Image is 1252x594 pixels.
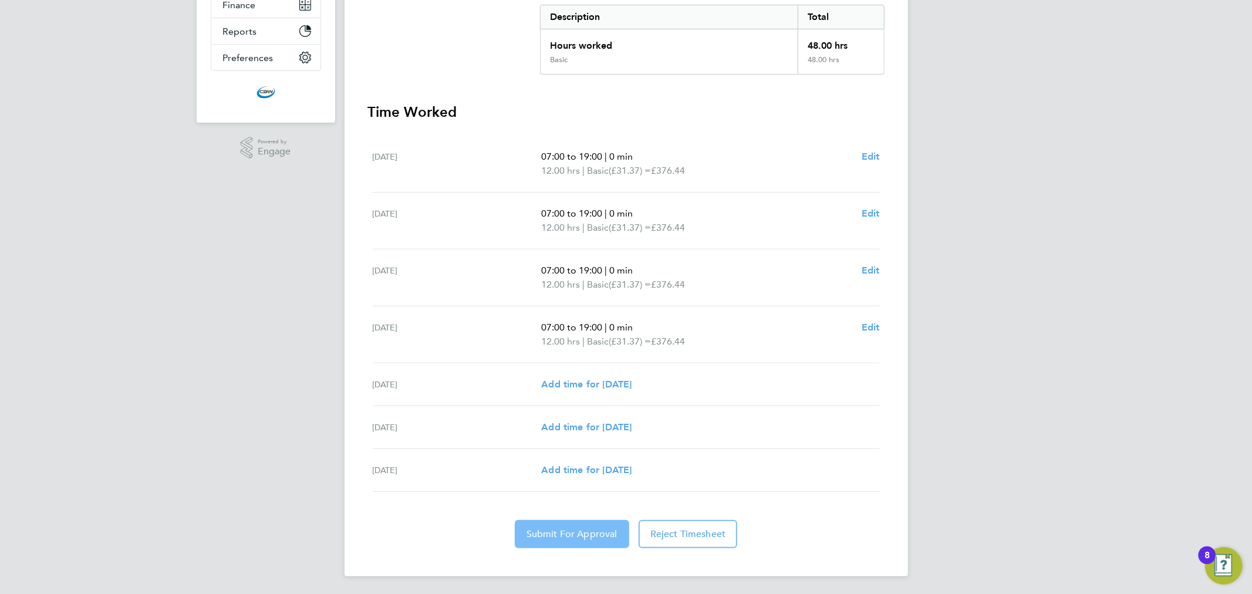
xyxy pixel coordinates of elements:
button: Open Resource Center, 8 new notifications [1205,547,1243,585]
span: | [582,165,585,176]
div: [DATE] [373,320,542,349]
a: Add time for [DATE] [541,377,632,392]
a: Edit [862,150,880,164]
span: Edit [862,151,880,162]
button: Reports [211,18,320,44]
span: 0 min [609,322,633,333]
span: Powered by [258,137,291,147]
span: (£31.37) = [609,336,651,347]
span: Edit [862,265,880,276]
span: Add time for [DATE] [541,379,632,390]
button: Reject Timesheet [639,520,738,548]
span: | [605,208,607,219]
a: Edit [862,320,880,335]
span: Basic [587,164,609,178]
span: Basic [587,278,609,292]
span: | [582,279,585,290]
div: Basic [550,55,568,65]
div: Hours worked [541,29,798,55]
a: Add time for [DATE] [541,463,632,477]
span: 07:00 to 19:00 [541,265,602,276]
span: 07:00 to 19:00 [541,151,602,162]
span: 07:00 to 19:00 [541,322,602,333]
span: | [582,336,585,347]
span: Basic [587,335,609,349]
span: £376.44 [651,279,685,290]
span: (£31.37) = [609,222,651,233]
span: | [605,265,607,276]
span: 0 min [609,208,633,219]
div: [DATE] [373,264,542,292]
span: Engage [258,147,291,157]
a: Edit [862,207,880,221]
div: Summary [540,5,885,75]
span: (£31.37) = [609,165,651,176]
span: £376.44 [651,165,685,176]
div: 48.00 hrs [798,55,883,74]
div: [DATE] [373,150,542,178]
span: 12.00 hrs [541,279,580,290]
a: Edit [862,264,880,278]
span: Reports [223,26,257,37]
span: | [605,322,607,333]
div: 8 [1204,555,1210,571]
span: Reject Timesheet [650,528,726,540]
div: [DATE] [373,207,542,235]
a: Add time for [DATE] [541,420,632,434]
span: Preferences [223,52,274,63]
span: | [582,222,585,233]
span: £376.44 [651,222,685,233]
div: [DATE] [373,420,542,434]
span: Edit [862,322,880,333]
button: Submit For Approval [515,520,629,548]
div: [DATE] [373,463,542,477]
span: | [605,151,607,162]
span: 12.00 hrs [541,165,580,176]
span: £376.44 [651,336,685,347]
div: 48.00 hrs [798,29,883,55]
img: cbwstaffingsolutions-logo-retina.png [257,83,275,102]
span: Add time for [DATE] [541,464,632,475]
span: 12.00 hrs [541,222,580,233]
span: 12.00 hrs [541,336,580,347]
a: Powered byEngage [241,137,291,159]
span: Edit [862,208,880,219]
span: Basic [587,221,609,235]
span: Add time for [DATE] [541,421,632,433]
span: Submit For Approval [527,528,617,540]
button: Preferences [211,45,320,70]
a: Go to home page [211,83,321,102]
h3: Time Worked [368,103,885,122]
span: (£31.37) = [609,279,651,290]
div: Description [541,5,798,29]
span: 0 min [609,151,633,162]
span: 0 min [609,265,633,276]
div: [DATE] [373,377,542,392]
span: 07:00 to 19:00 [541,208,602,219]
div: Total [798,5,883,29]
